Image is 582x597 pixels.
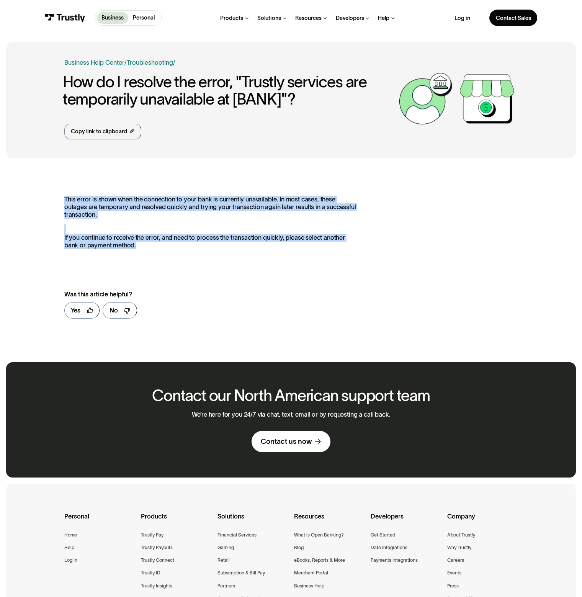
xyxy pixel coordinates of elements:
[489,10,537,26] a: Contact Sales
[64,58,124,67] a: Business Help Center
[64,511,135,531] div: Personal
[371,556,418,564] a: Payments Integrations
[336,15,364,22] div: Developers
[217,531,257,539] a: Financial Services
[192,411,391,419] p: We’re here for you 24/7 via chat, text, email or by requesting a call back.
[141,569,160,577] a: Trustly ID
[152,387,430,404] h2: Contact our North American support team
[294,556,345,564] a: eBooks, Reports & More
[295,15,322,22] div: Resources
[217,582,235,590] a: Partners
[141,556,174,564] a: Trustly Connect
[252,431,330,453] a: Contact us now
[97,12,129,24] a: Business
[261,437,312,446] div: Contact us now
[63,74,395,108] h1: How do I resolve the error, "Trustly services are temporarily unavailable at [BANK]"?
[447,511,518,531] div: Company
[103,302,137,319] a: No
[173,58,175,67] div: /
[141,531,163,539] a: Trustly Pay
[64,234,356,249] p: If you continue to receive the error, and need to process the transaction quickly, please select ...
[110,306,118,315] div: No
[294,531,344,539] a: What is Open Banking?
[257,15,281,22] div: Solutions
[141,511,211,531] div: Products
[454,15,470,22] a: Log in
[133,14,155,22] p: Personal
[378,15,389,22] div: Help
[294,569,328,577] a: Merchant Portal
[127,59,173,66] a: Troubleshooting
[371,543,407,551] a: Data Integrations
[124,58,127,67] div: /
[447,543,471,551] a: Why Trustly
[496,15,531,22] div: Contact Sales
[64,196,356,218] p: This error is shown when the connection to your bank is currently unavailable. In most cases, the...
[217,556,230,564] a: Retail
[15,585,46,595] ul: Language list
[447,569,461,577] a: Events
[447,556,464,564] a: Careers
[220,15,243,22] div: Products
[45,14,85,22] img: Trustly Logo
[294,543,304,551] a: Blog
[64,302,100,319] a: Yes
[294,582,324,590] a: Business Help
[217,543,234,551] a: Gaming
[217,511,288,531] div: Solutions
[217,569,265,577] a: Subscription & Bill Pay
[101,14,124,22] p: Business
[371,511,441,531] div: Developers
[8,585,46,594] aside: Language selected: English (United States)
[64,124,141,140] a: Copy link to clipboard
[141,582,172,590] a: Trustly Insights
[141,543,173,551] a: Trustly Payouts
[71,128,127,136] div: Copy link to clipboard
[371,531,395,539] a: Get Started
[128,12,160,24] a: Personal
[64,290,340,299] div: Was this article helpful?
[447,531,475,539] a: About Trustly
[64,531,77,539] a: Home
[64,543,74,551] a: Help
[447,582,459,590] a: Press
[294,511,365,531] div: Resources
[64,556,77,564] a: Log in
[71,306,80,315] div: Yes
